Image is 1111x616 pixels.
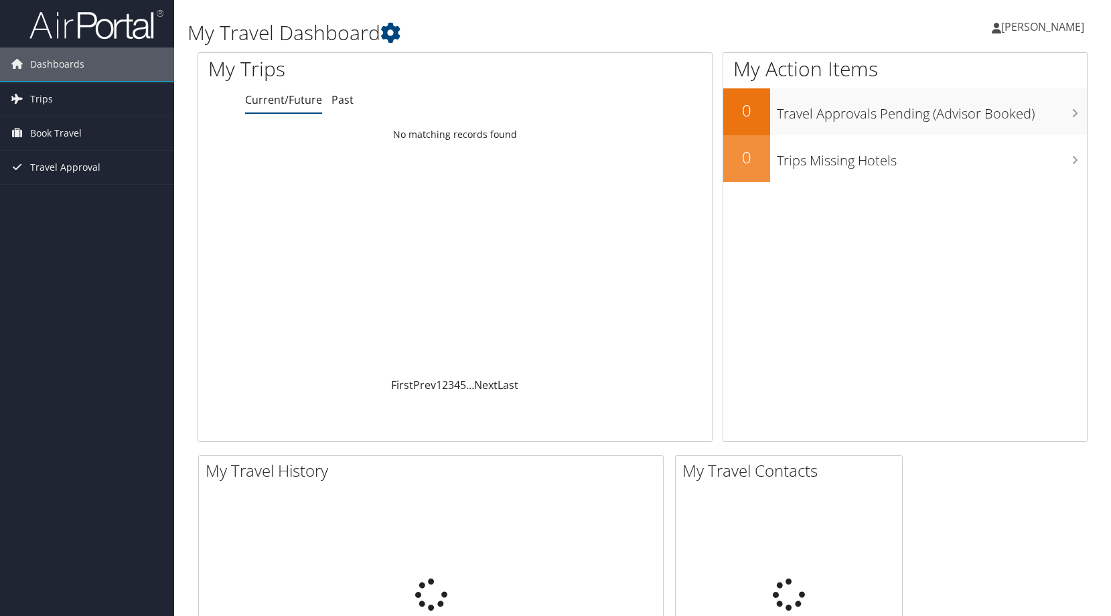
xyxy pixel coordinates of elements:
a: Prev [413,378,436,392]
img: airportal-logo.png [29,9,163,40]
a: 4 [454,378,460,392]
h2: My Travel History [206,459,663,482]
a: 5 [460,378,466,392]
a: Last [498,378,518,392]
span: Travel Approval [30,151,100,184]
a: [PERSON_NAME] [992,7,1098,47]
h1: My Travel Dashboard [188,19,794,47]
a: 0Trips Missing Hotels [723,135,1087,182]
a: 1 [436,378,442,392]
h2: My Travel Contacts [682,459,902,482]
h3: Travel Approvals Pending (Advisor Booked) [777,98,1087,123]
span: [PERSON_NAME] [1001,19,1084,34]
a: Current/Future [245,92,322,107]
a: First [391,378,413,392]
h3: Trips Missing Hotels [777,145,1087,170]
span: Trips [30,82,53,116]
h2: 0 [723,146,770,169]
h1: My Trips [208,55,488,83]
a: 3 [448,378,454,392]
span: Dashboards [30,48,84,81]
a: 0Travel Approvals Pending (Advisor Booked) [723,88,1087,135]
a: Past [331,92,354,107]
td: No matching records found [198,123,712,147]
span: … [466,378,474,392]
span: Book Travel [30,117,82,150]
a: 2 [442,378,448,392]
h1: My Action Items [723,55,1087,83]
a: Next [474,378,498,392]
h2: 0 [723,99,770,122]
